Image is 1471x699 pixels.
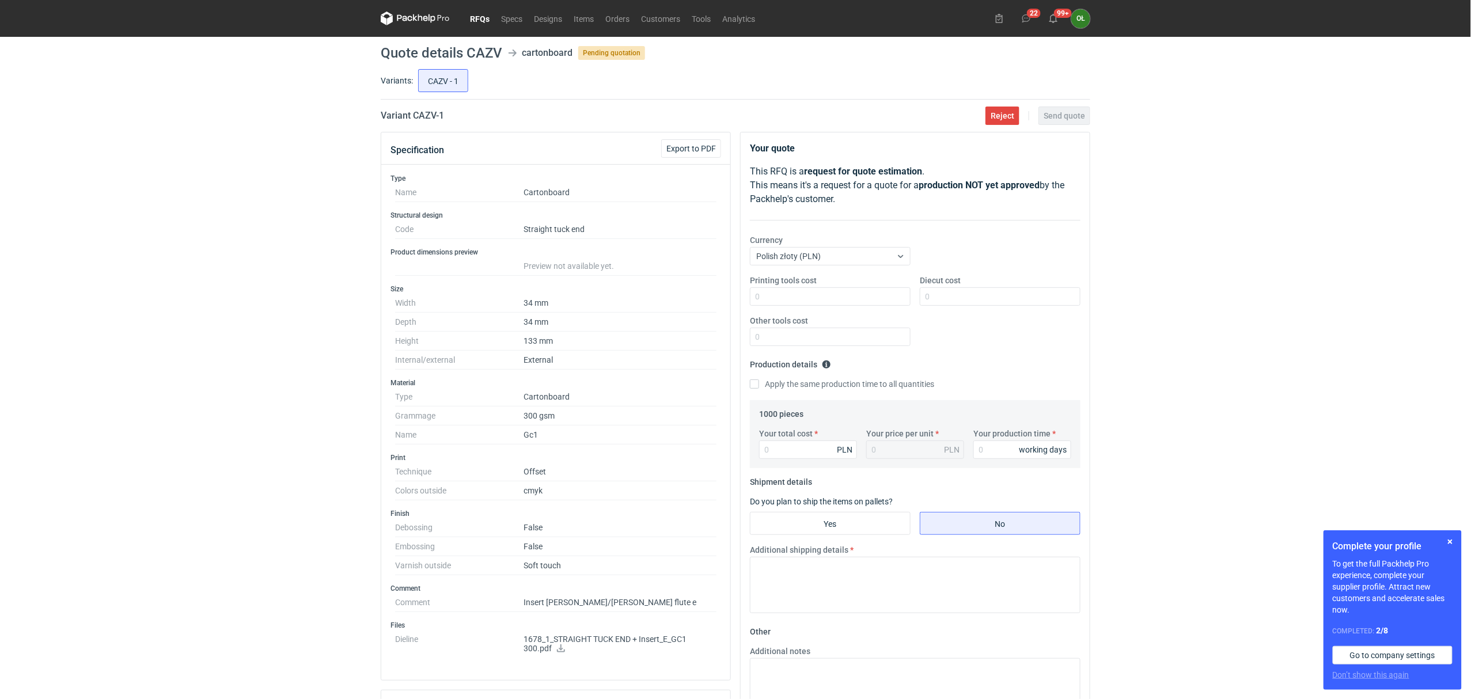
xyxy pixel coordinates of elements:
h3: Type [391,174,721,183]
dd: cmyk [524,481,716,500]
legend: Other [750,622,771,636]
svg: Packhelp Pro [381,12,450,25]
legend: Shipment details [750,473,812,487]
label: Variants: [381,75,413,86]
div: PLN [837,444,852,455]
strong: production NOT yet approved [919,180,1040,191]
label: Your total cost [759,428,813,439]
dt: Grammage [395,407,524,426]
dd: 133 mm [524,332,716,351]
a: Tools [686,12,716,25]
dd: Offset [524,462,716,481]
dd: 34 mm [524,313,716,332]
span: Pending quotation [578,46,645,60]
button: Reject [985,107,1019,125]
h3: Size [391,284,721,294]
strong: Your quote [750,143,795,154]
dt: Colors outside [395,481,524,500]
input: 0 [920,287,1080,306]
dd: Soft touch [524,556,716,575]
span: Polish złoty (PLN) [756,252,821,261]
legend: 1000 pieces [759,405,803,419]
dd: False [524,518,716,537]
h3: Material [391,378,721,388]
button: 22 [1017,9,1036,28]
legend: Production details [750,355,831,369]
dt: Height [395,332,524,351]
dt: Name [395,426,524,445]
dd: External [524,351,716,370]
dd: Cartonboard [524,183,716,202]
label: Additional notes [750,645,810,657]
div: Completed: [1333,625,1453,637]
a: Specs [495,12,528,25]
dd: Gc1 [524,426,716,445]
a: Orders [600,12,635,25]
label: Additional shipping details [750,544,848,556]
strong: 2 / 8 [1377,626,1389,635]
h3: Finish [391,509,721,518]
a: Designs [528,12,568,25]
dd: Cartonboard [524,388,716,407]
dt: Name [395,183,524,202]
label: Your price per unit [866,428,934,439]
label: Apply the same production time to all quantities [750,378,934,390]
a: Analytics [716,12,761,25]
div: Olga Łopatowicz [1071,9,1090,28]
h2: Variant CAZV - 1 [381,109,444,123]
input: 0 [973,440,1071,459]
dt: Embossing [395,537,524,556]
dd: Insert [PERSON_NAME]/[PERSON_NAME] flute e [524,593,716,612]
label: CAZV - 1 [418,69,468,92]
label: Diecut cost [920,275,961,286]
a: Items [568,12,600,25]
div: cartonboard [522,46,573,60]
button: Skip for now [1443,535,1457,549]
dt: Internal/external [395,351,524,370]
button: OŁ [1071,9,1090,28]
dt: Width [395,294,524,313]
button: Don’t show this again [1333,669,1409,681]
span: Send quote [1044,112,1085,120]
p: To get the full Packhelp Pro experience, complete your supplier profile. Attract new customers an... [1333,558,1453,616]
dd: False [524,537,716,556]
h1: Quote details CAZV [381,46,502,60]
button: Export to PDF [661,139,721,158]
label: Yes [750,512,911,535]
dt: Varnish outside [395,556,524,575]
span: Export to PDF [666,145,716,153]
label: Your production time [973,428,1051,439]
label: Printing tools cost [750,275,817,286]
h3: Files [391,621,721,630]
dt: Comment [395,593,524,612]
input: 0 [750,287,911,306]
dt: Type [395,388,524,407]
h3: Product dimensions preview [391,248,721,257]
dt: Debossing [395,518,524,537]
h3: Structural design [391,211,721,220]
h1: Complete your profile [1333,540,1453,553]
label: No [920,512,1080,535]
button: Send quote [1038,107,1090,125]
a: Customers [635,12,686,25]
dd: 34 mm [524,294,716,313]
button: Specification [391,136,444,164]
div: PLN [944,444,960,455]
dd: Straight tuck end [524,220,716,239]
label: Do you plan to ship the items on pallets? [750,497,893,506]
a: RFQs [464,12,495,25]
p: 1678_1_STRAIGHT TUCK END + Insert_E_GC1 300.pdf [524,635,716,654]
dt: Code [395,220,524,239]
label: Other tools cost [750,315,808,326]
h3: Print [391,453,721,462]
span: Reject [991,112,1014,120]
a: Go to company settings [1333,646,1453,664]
span: Preview not available yet. [524,261,614,271]
div: working days [1019,444,1067,455]
p: This RFQ is a . This means it's a request for a quote for a by the Packhelp's customer. [750,165,1080,206]
input: 0 [750,328,911,346]
dd: 300 gsm [524,407,716,426]
dt: Technique [395,462,524,481]
input: 0 [759,440,857,459]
